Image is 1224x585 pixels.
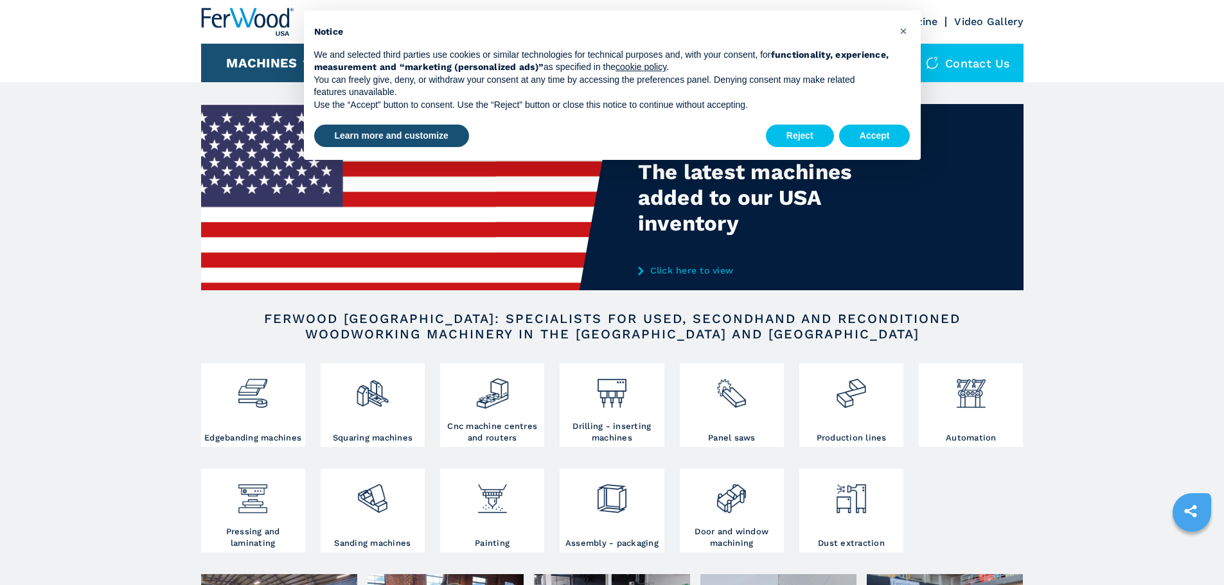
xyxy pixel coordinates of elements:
[236,367,270,410] img: bordatrici_1.png
[321,363,425,447] a: Squaring machines
[226,55,297,71] button: Machines
[900,23,907,39] span: ×
[314,49,890,74] p: We and selected third parties use cookies or similar technologies for technical purposes and, wit...
[926,57,939,69] img: Contact us
[204,526,302,549] h3: Pressing and laminating
[680,363,784,447] a: Panel saws
[333,432,412,444] h3: Squaring machines
[314,99,890,112] p: Use the “Accept” button to consent. Use the “Reject” button or close this notice to continue with...
[560,363,664,447] a: Drilling - inserting machines
[834,472,868,516] img: aspirazione_1.png
[440,363,544,447] a: Cnc machine centres and routers
[834,367,868,410] img: linee_di_produzione_2.png
[201,8,294,36] img: Ferwood
[595,367,629,410] img: foratrici_inseritrici_2.png
[314,125,469,148] button: Learn more and customize
[563,421,661,444] h3: Drilling - inserting machines
[355,472,389,516] img: levigatrici_2.png
[443,421,541,444] h3: Cnc machine centres and routers
[616,62,666,72] a: cookie policy
[321,469,425,552] a: Sanding machines
[314,49,889,73] strong: functionality, experience, measurement and “marketing (personalized ads)”
[595,472,629,516] img: montaggio_imballaggio_2.png
[799,469,903,552] a: Dust extraction
[440,469,544,552] a: Painting
[560,469,664,552] a: Assembly - packaging
[475,367,510,410] img: centro_di_lavoro_cnc_2.png
[201,104,612,290] img: The latest machines added to our USA inventory
[201,469,305,552] a: Pressing and laminating
[954,367,988,410] img: automazione.png
[818,537,885,549] h3: Dust extraction
[714,472,749,516] img: lavorazione_porte_finestre_2.png
[1175,495,1207,527] a: sharethis
[1169,527,1214,575] iframe: Chat
[954,15,1023,28] a: Video Gallery
[946,432,997,444] h3: Automation
[334,537,411,549] h3: Sanding machines
[683,526,781,549] h3: Door and window machining
[766,125,834,148] button: Reject
[894,21,914,41] button: Close this notice
[355,367,389,410] img: squadratrici_2.png
[680,469,784,552] a: Door and window machining
[242,311,982,342] h2: FERWOOD [GEOGRAPHIC_DATA]: SPECIALISTS FOR USED, SECONDHAND AND RECONDITIONED WOODWORKING MACHINE...
[799,363,903,447] a: Production lines
[913,44,1024,82] div: Contact us
[565,537,659,549] h3: Assembly - packaging
[236,472,270,516] img: pressa-strettoia.png
[638,265,890,275] a: Click here to view
[475,472,510,516] img: verniciatura_1.png
[475,537,510,549] h3: Painting
[201,363,305,447] a: Edgebanding machines
[314,74,890,99] p: You can freely give, deny, or withdraw your consent at any time by accessing the preferences pane...
[817,432,887,444] h3: Production lines
[714,367,749,410] img: sezionatrici_2.png
[314,26,890,39] h2: Notice
[204,432,301,444] h3: Edgebanding machines
[708,432,756,444] h3: Panel saws
[919,363,1023,447] a: Automation
[839,125,910,148] button: Accept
